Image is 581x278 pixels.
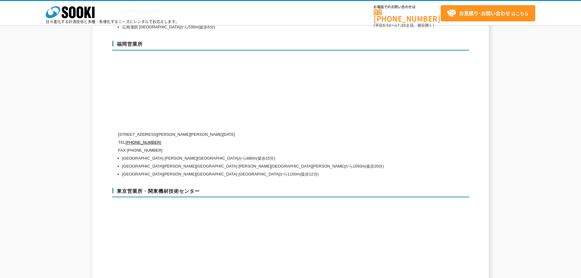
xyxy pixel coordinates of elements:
li: [GEOGRAPHIC_DATA][PERSON_NAME][GEOGRAPHIC_DATA] [PERSON_NAME][GEOGRAPHIC_DATA][PERSON_NAME]から1050... [122,162,411,170]
span: (平日 ～ 土日、祝日除く) [374,23,434,28]
span: 8:50 [383,23,391,28]
span: 17:30 [395,23,406,28]
h3: 福岡営業所 [112,41,469,51]
a: [PHONE_NUMBER] [125,140,161,145]
span: お電話でのお問い合わせは [374,5,441,9]
p: [STREET_ADDRESS][PERSON_NAME][PERSON_NAME][DATE] [118,131,411,139]
a: [PHONE_NUMBER] [374,9,441,22]
li: [GEOGRAPHIC_DATA][PERSON_NAME][GEOGRAPHIC_DATA] [GEOGRAPHIC_DATA]から1100m(徒歩12分) [122,170,411,178]
span: はこちら [447,9,529,18]
p: 日々進化する計測技術と多種・多様化するニーズにレンタルでお応えします。 [46,20,179,23]
p: TEL [118,139,411,146]
li: [GEOGRAPHIC_DATA] [PERSON_NAME][GEOGRAPHIC_DATA]から880m(徒歩15分) [122,154,411,162]
strong: お見積り･お問い合わせ [459,9,510,17]
h3: 東京営業所・関東機材技術センター [112,188,469,198]
a: お見積り･お問い合わせはこちら [441,5,535,21]
p: FAX [PHONE_NUMBER] [118,146,411,154]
